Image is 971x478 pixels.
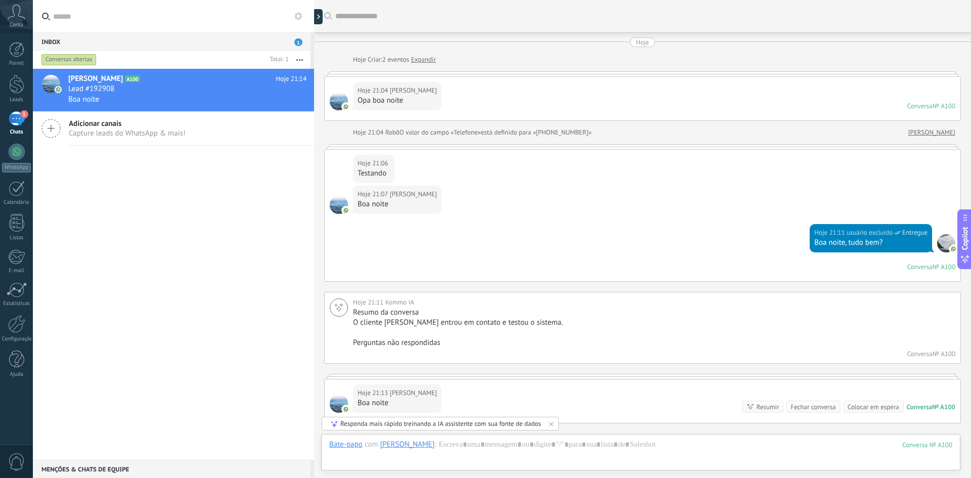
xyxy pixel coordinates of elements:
p: Perguntas não respondidas [353,338,953,348]
div: Opa boa noite [358,96,437,106]
span: 1 [20,110,28,118]
div: 100 [902,441,952,449]
div: Calendário [2,199,31,206]
div: Menções & Chats de equipe [33,460,311,478]
div: Boa noite [358,199,437,209]
div: Inbox [33,32,311,51]
div: Conversa [907,403,932,411]
div: Testando [358,168,390,179]
div: № A100 [932,403,955,411]
div: Configurações [2,336,31,342]
div: Hoje 21:04 [353,127,385,138]
a: Expandir [411,55,436,65]
div: Listas [2,235,31,241]
img: com.amocrm.amocrmwa.svg [342,207,349,214]
div: Hoje 21:06 [358,158,390,168]
span: Copilot [960,227,970,250]
div: Conversas abertas [41,54,97,66]
div: Ajuda [2,371,31,378]
div: Total: 1 [266,55,289,65]
div: Conversa [907,350,933,358]
span: O valor do campo «Telefone» [400,127,481,138]
div: № A100 [933,102,955,110]
div: № A100 [933,350,955,358]
div: Painel [2,60,31,67]
img: com.amocrm.amocrmwa.svg [342,103,349,110]
div: Gabriel [380,440,435,449]
p: O cliente [PERSON_NAME] entrou em contato e testou o sistema. [353,318,953,328]
div: Resumir [757,402,779,412]
span: Conta [10,22,23,28]
div: Mostrar [313,9,323,24]
span: Gabriel [390,388,437,398]
span: está definido para «[PHONE_NUMBER]» [481,127,592,138]
div: Fechar conversa [790,402,835,412]
div: Colocar em espera [848,402,899,412]
span: : [434,440,436,450]
span: Gabriel [390,189,437,199]
span: Gabriel [330,395,348,413]
span: usuário excluído [847,228,893,238]
img: icon [55,86,62,93]
div: Hoje 21:04 [358,85,390,96]
span: Entregue [902,228,928,238]
a: avataricon[PERSON_NAME]A100Hoje 21:14Lead #192908Boa noite [33,69,314,111]
span: Gabriel [330,196,348,214]
div: Boa noite, tudo bem? [814,238,928,248]
div: Responda mais rápido treinando a IA assistente com sua fonte de dados [340,419,541,428]
div: E-mail [2,268,31,274]
span: Capture leads do WhatsApp & mais! [69,128,186,138]
div: Hoje 21:13 [358,388,390,398]
div: Hoje 21:11 [353,297,385,308]
button: Mais [289,51,311,69]
img: com.amocrm.amocrmwa.svg [950,245,957,252]
div: Hoje [353,55,368,65]
a: [PERSON_NAME] [908,127,955,138]
div: Leads [2,97,31,103]
span: Adicionar canais [69,119,186,128]
div: Boa noite [358,398,437,408]
span: [PERSON_NAME] [68,74,123,84]
span: 2 eventos [382,55,409,65]
div: Hoje 21:07 [358,189,390,199]
span: 1 [294,38,302,46]
div: Estatísticas [2,300,31,307]
span: Robô [385,128,400,137]
span: A100 [125,75,140,82]
div: Criar: [353,55,436,65]
img: com.amocrm.amocrmwa.svg [342,406,349,413]
div: Hoje [636,37,649,47]
span: Lead #192908 [68,84,114,94]
span: Gabriel [330,92,348,110]
div: WhatsApp [2,163,31,172]
div: № A100 [933,263,955,271]
div: Conversa [907,263,933,271]
div: Chats [2,129,31,136]
div: Hoje 21:11 [814,228,847,238]
span: Boa noite [68,95,99,104]
span: Kommo IA [385,298,414,307]
span: Gabriel [390,85,437,96]
div: Conversa [907,102,933,110]
span: com [365,440,378,450]
span: Hoje 21:14 [276,74,306,84]
p: Resumo da conversa [353,308,953,318]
